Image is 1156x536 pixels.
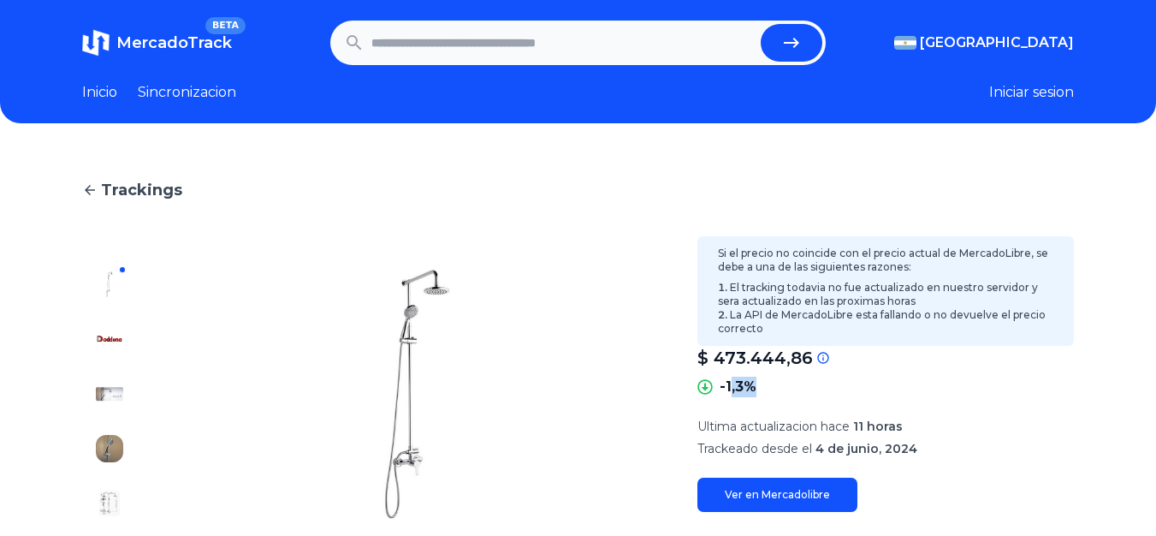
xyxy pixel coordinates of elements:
[82,29,110,57] img: MercadoTrack
[989,82,1074,103] button: Iniciar sesion
[171,257,663,531] img: Griferia Ducha Fv Puelo Monocomando Exterior 312/b5
[920,33,1074,53] span: [GEOGRAPHIC_DATA]
[894,36,916,50] img: Argentina
[720,377,756,397] p: -1,3%
[853,419,903,434] span: 11 horas
[205,17,246,34] span: BETA
[718,308,1053,336] li: La API de MercadoLibre esta fallando o no devuelve el precio correcto
[96,325,123,353] img: Griferia Ducha Fv Puelo Monocomando Exterior 312/b5
[697,441,812,456] span: Trackeado desde el
[96,490,123,517] img: Griferia Ducha Fv Puelo Monocomando Exterior 312/b5
[718,281,1053,308] li: El tracking todavia no fue actualizado en nuestro servidor y sera actualizado en las proximas horas
[894,33,1074,53] button: [GEOGRAPHIC_DATA]
[82,29,232,57] a: MercadoTrackBETA
[82,178,1074,202] a: Trackings
[138,82,236,103] a: Sincronizacion
[718,247,1053,274] p: Si el precio no coincide con el precio actual de MercadoLibre, se debe a una de las siguientes ra...
[697,419,850,434] span: Ultima actualizacion hace
[697,478,857,512] a: Ver en Mercadolibre
[96,435,123,462] img: Griferia Ducha Fv Puelo Monocomando Exterior 312/b5
[82,82,117,103] a: Inicio
[697,346,813,370] p: $ 473.444,86
[96,380,123,408] img: Griferia Ducha Fv Puelo Monocomando Exterior 312/b5
[101,178,182,202] span: Trackings
[815,441,917,456] span: 4 de junio, 2024
[116,33,232,52] span: MercadoTrack
[96,271,123,298] img: Griferia Ducha Fv Puelo Monocomando Exterior 312/b5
